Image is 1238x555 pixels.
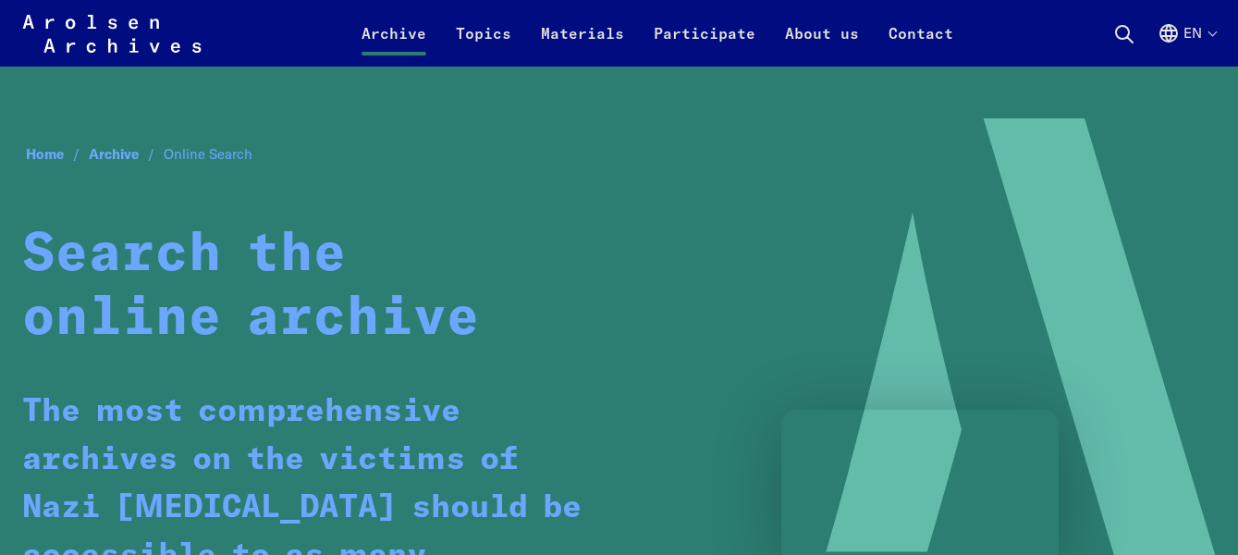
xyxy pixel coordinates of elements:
a: Home [26,145,89,163]
a: About us [770,22,874,67]
a: Archive [347,22,441,67]
a: Contact [874,22,968,67]
strong: Search the online archive [22,228,480,345]
a: Topics [441,22,526,67]
nav: Primary [347,11,968,55]
nav: Breadcrumb [22,141,1216,168]
a: Archive [89,145,164,163]
a: Materials [526,22,639,67]
span: Online Search [164,145,252,163]
a: Participate [639,22,770,67]
button: English, language selection [1158,22,1216,67]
